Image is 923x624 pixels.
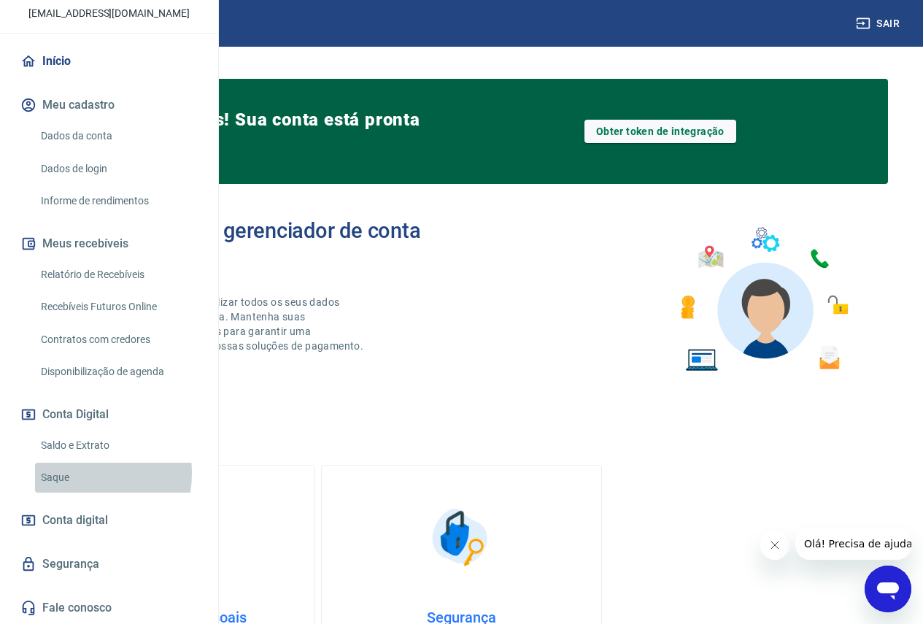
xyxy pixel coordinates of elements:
h2: Bem-vindo(a) ao gerenciador de conta Vindi [64,219,462,266]
button: Conta Digital [18,398,201,431]
a: Recebíveis Futuros Online [35,292,201,322]
button: Meus recebíveis [18,228,201,260]
a: Disponibilização de agenda [35,357,201,387]
h5: O que deseja fazer hoje? [35,433,888,447]
iframe: Mensagem da empresa [795,528,911,560]
a: Informe de rendimentos [35,186,201,216]
span: Olá! Precisa de ajuda? [9,10,123,22]
a: Dados da conta [35,121,201,151]
iframe: Botão para abrir a janela de mensagens [865,566,911,612]
a: Segurança [18,548,201,580]
a: Contratos com credores [35,325,201,355]
a: Fale conosco [18,592,201,624]
iframe: Fechar mensagem [760,531,789,560]
p: [EMAIL_ADDRESS][DOMAIN_NAME] [28,6,190,21]
a: Saldo e Extrato [35,431,201,461]
img: Segurança [425,501,498,574]
a: Relatório de Recebíveis [35,260,201,290]
button: Sair [853,10,905,37]
a: Saque [35,463,201,493]
a: Conta digital [18,504,201,536]
img: Imagem de um avatar masculino com diversos icones exemplificando as funcionalidades do gerenciado... [668,219,859,380]
span: Boas notícias! Sua conta está pronta para vender. [111,108,426,155]
a: Início [18,45,201,77]
a: Obter token de integração [584,120,736,143]
button: Meu cadastro [18,89,201,121]
span: Conta digital [42,510,108,531]
a: Dados de login [35,154,201,184]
